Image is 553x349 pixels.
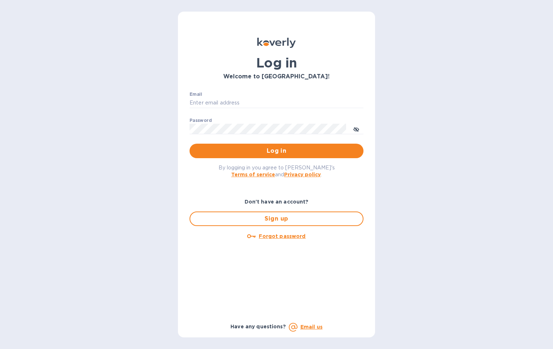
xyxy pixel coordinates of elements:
button: Log in [190,144,363,158]
a: Privacy policy [284,172,321,177]
label: Email [190,92,202,97]
span: By logging in you agree to [PERSON_NAME]'s and . [219,165,335,177]
button: Sign up [190,212,363,226]
b: Don't have an account? [245,199,309,205]
button: toggle password visibility [349,122,363,136]
h1: Log in [190,55,363,70]
a: Terms of service [231,172,275,177]
a: Email us [300,324,323,330]
img: Koverly [257,38,296,48]
span: Sign up [196,214,357,223]
label: Password [190,118,212,123]
h3: Welcome to [GEOGRAPHIC_DATA]! [190,73,363,80]
input: Enter email address [190,98,363,108]
span: Log in [195,147,358,155]
b: Have any questions? [230,324,286,329]
u: Forgot password [259,233,305,239]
